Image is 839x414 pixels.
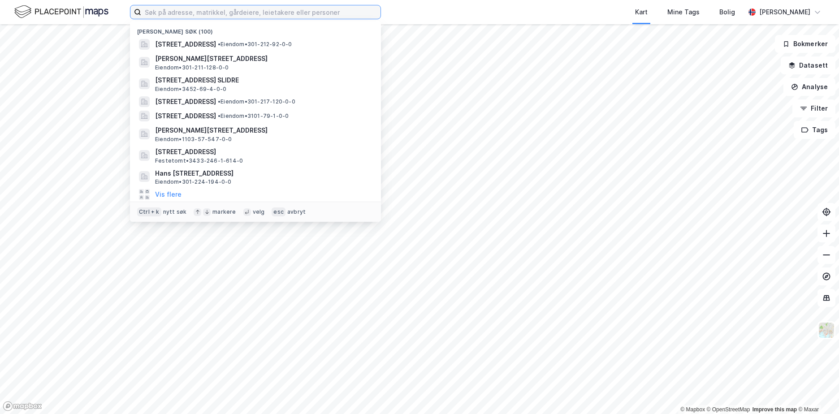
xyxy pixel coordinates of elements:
[753,406,797,413] a: Improve this map
[759,7,810,17] div: [PERSON_NAME]
[218,41,292,48] span: Eiendom • 301-212-92-0-0
[272,207,285,216] div: esc
[680,406,705,413] a: Mapbox
[155,178,232,185] span: Eiendom • 301-224-194-0-0
[155,96,216,107] span: [STREET_ADDRESS]
[137,207,161,216] div: Ctrl + k
[218,98,221,105] span: •
[3,401,42,411] a: Mapbox homepage
[155,147,370,157] span: [STREET_ADDRESS]
[155,111,216,121] span: [STREET_ADDRESS]
[818,322,835,339] img: Z
[719,7,735,17] div: Bolig
[783,78,835,96] button: Analyse
[141,5,381,19] input: Søk på adresse, matrikkel, gårdeiere, leietakere eller personer
[667,7,700,17] div: Mine Tags
[218,112,289,120] span: Eiendom • 3101-79-1-0-0
[212,208,236,216] div: markere
[218,41,221,47] span: •
[794,371,839,414] iframe: Chat Widget
[155,189,182,200] button: Vis flere
[635,7,648,17] div: Kart
[155,75,370,86] span: [STREET_ADDRESS] SLIDRE
[253,208,265,216] div: velg
[155,136,232,143] span: Eiendom • 1103-57-547-0-0
[163,208,187,216] div: nytt søk
[155,157,243,164] span: Festetomt • 3433-246-1-614-0
[130,21,381,37] div: [PERSON_NAME] søk (100)
[775,35,835,53] button: Bokmerker
[781,56,835,74] button: Datasett
[287,208,306,216] div: avbryt
[155,168,370,179] span: Hans [STREET_ADDRESS]
[155,125,370,136] span: [PERSON_NAME][STREET_ADDRESS]
[155,86,226,93] span: Eiendom • 3452-69-4-0-0
[707,406,750,413] a: OpenStreetMap
[155,39,216,50] span: [STREET_ADDRESS]
[155,64,229,71] span: Eiendom • 301-211-128-0-0
[14,4,108,20] img: logo.f888ab2527a4732fd821a326f86c7f29.svg
[218,98,295,105] span: Eiendom • 301-217-120-0-0
[218,112,221,119] span: •
[155,53,370,64] span: [PERSON_NAME][STREET_ADDRESS]
[794,121,835,139] button: Tags
[792,99,835,117] button: Filter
